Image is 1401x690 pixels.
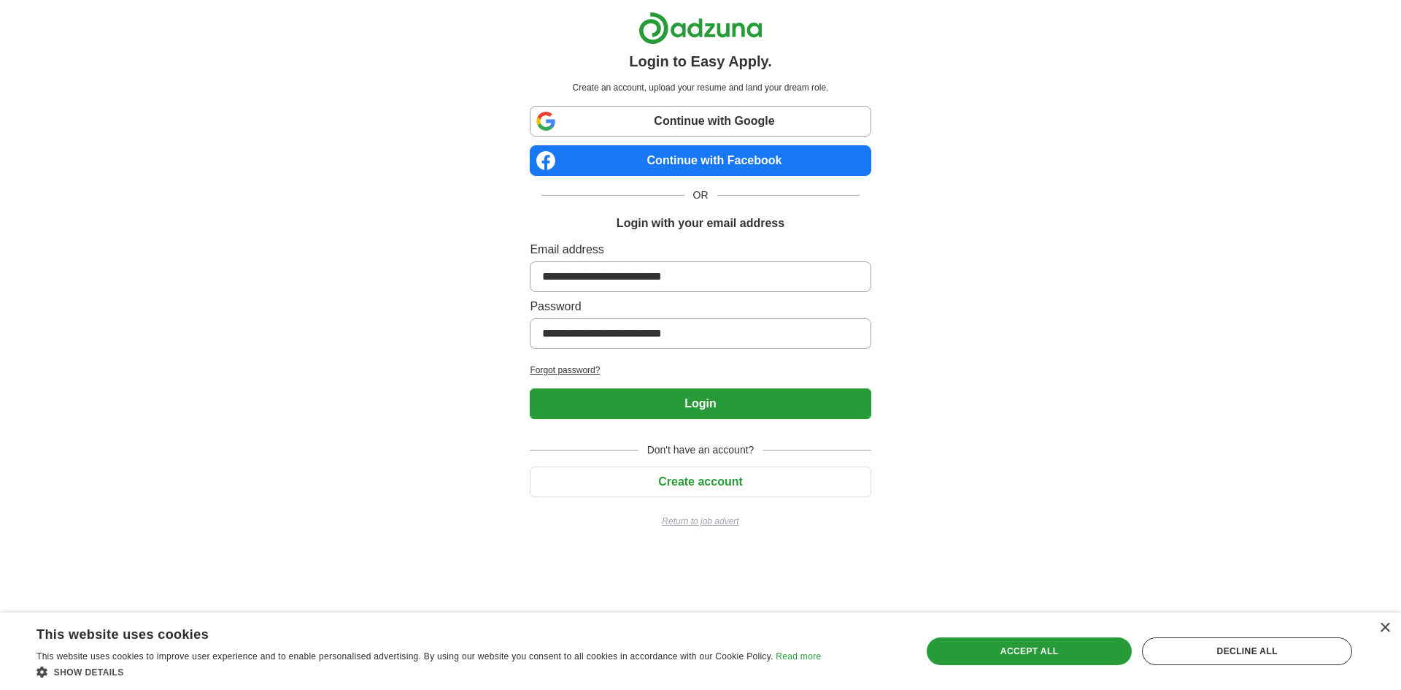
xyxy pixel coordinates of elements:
[36,664,821,679] div: Show details
[530,475,871,488] a: Create account
[617,215,784,232] h1: Login with your email address
[530,364,871,377] a: Forgot password?
[638,442,763,458] span: Don't have an account?
[1379,623,1390,634] div: Close
[530,145,871,176] a: Continue with Facebook
[54,667,124,678] span: Show details
[1142,637,1352,665] div: Decline all
[629,50,772,72] h1: Login to Easy Apply.
[530,515,871,528] a: Return to job advert
[530,467,871,497] button: Create account
[530,298,871,315] label: Password
[927,637,1132,665] div: Accept all
[533,81,868,94] p: Create an account, upload your resume and land your dream role.
[36,651,773,662] span: This website uses cookies to improve user experience and to enable personalised advertising. By u...
[776,651,821,662] a: Read more, opens a new window
[530,106,871,137] a: Continue with Google
[638,12,763,45] img: Adzuna logo
[684,188,717,203] span: OR
[36,621,784,643] div: This website uses cookies
[530,388,871,419] button: Login
[530,241,871,258] label: Email address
